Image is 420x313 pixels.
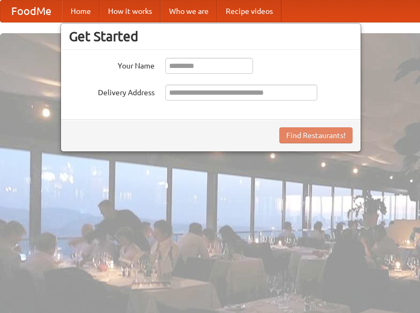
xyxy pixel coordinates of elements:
[62,1,100,22] a: Home
[217,1,281,22] a: Recipe videos
[100,1,161,22] a: How it works
[69,28,353,44] h3: Get Started
[69,58,155,71] label: Your Name
[161,1,217,22] a: Who we are
[69,85,155,98] label: Delivery Address
[1,1,62,22] a: FoodMe
[279,127,353,143] button: Find Restaurants!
